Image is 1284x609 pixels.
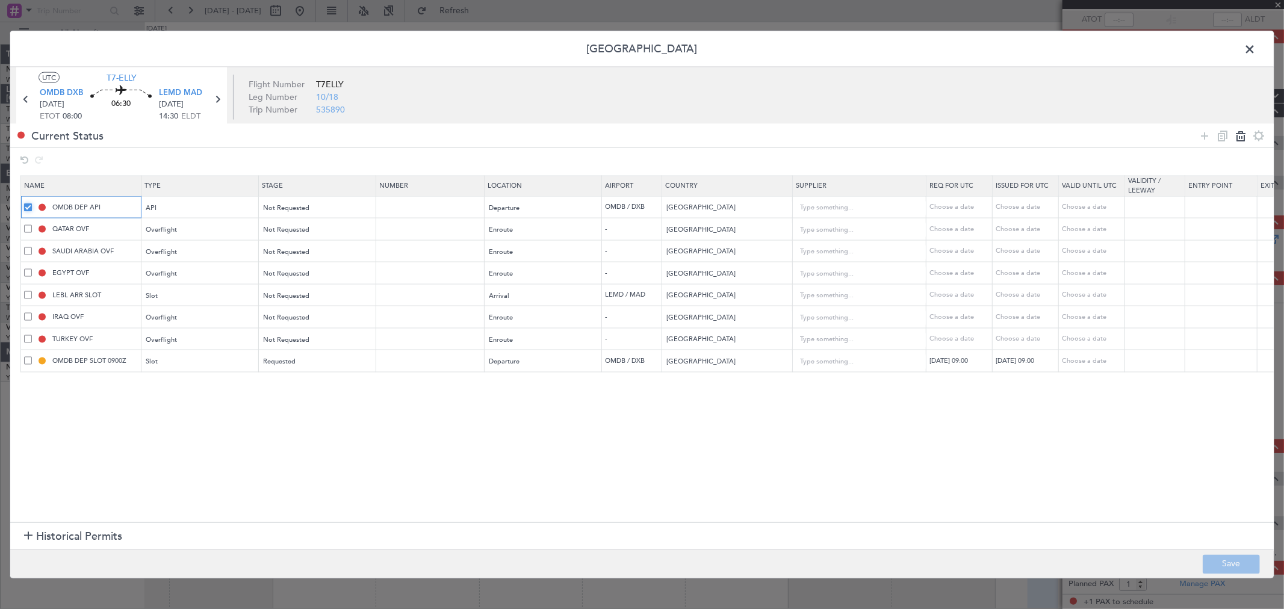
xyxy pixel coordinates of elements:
[1062,246,1124,256] div: Choose a date
[1062,312,1124,322] div: Choose a date
[1062,224,1124,234] div: Choose a date
[10,31,1274,67] header: [GEOGRAPHIC_DATA]
[1062,202,1124,212] div: Choose a date
[1062,268,1124,278] div: Choose a date
[1128,176,1161,195] span: Validity / Leeway
[1062,181,1117,190] span: Valid Until Utc
[1062,334,1124,344] div: Choose a date
[1062,290,1124,300] div: Choose a date
[1188,181,1232,190] span: Entry Point
[1062,356,1124,366] div: Choose a date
